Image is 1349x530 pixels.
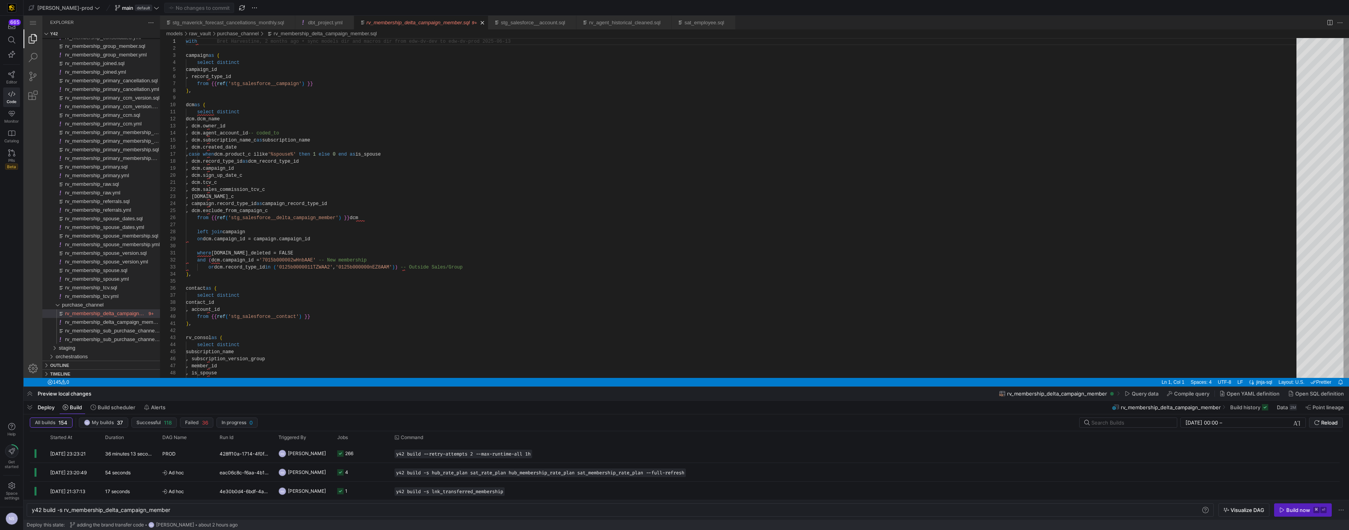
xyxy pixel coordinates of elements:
[30,417,73,428] button: All builds154
[33,52,136,61] div: /models/raw_vault/membership/rv_membership_joined.yml
[194,14,235,22] div: /models/raw_vault/purchase_channel
[162,122,233,127] span: , dcm.subscription_name_c
[8,4,16,12] img: https://storage.googleapis.com/y42-prod-data-exchange/images/uAsz27BndGEK0hZWDFeOjoxA7jCwgK9jE472...
[284,4,319,10] a: dbt_project.yml
[33,130,136,138] div: /models/raw_vault/membership/rv_membership_primary_membership.sql
[185,37,191,43] span: as
[42,122,156,128] span: rv_membership_primary_membership_version.yml
[27,345,45,354] h3: Outline
[7,432,16,436] span: Help
[79,417,128,428] button: NSMy builds37
[136,22,1325,362] div: rv_membership_delta_campaign_member.sql, preview
[144,100,152,107] div: 12
[1223,362,1232,371] div: Editor Language Status: Formatting, There are multiple formatters for 'jinja-sql' files. One of t...
[58,419,67,426] span: 154
[59,401,85,414] button: Build
[33,173,136,182] div: /models/raw_vault/membership/rv_membership_raw.yml
[1135,362,1164,371] div: Ln 1, Col 1
[1091,419,1171,426] input: Search Builds
[162,445,176,463] span: PROD
[8,158,15,163] span: PRs
[143,14,159,22] div: /models
[19,319,136,328] div: rv_membership_sub_purchase_channel.yml
[87,401,139,414] button: Build scheduler
[33,311,136,319] div: /models/raw_vault/purchase_channel/rv_membership_sub_purchase_channel.sql
[33,78,136,87] div: /models/raw_vault/membership/rv_membership_primary_ccm_version.sql
[321,3,329,11] li: Close (⌘W)
[33,164,136,173] div: /models/raw_vault/membership/rv_membership_raw.sql
[42,234,123,240] span: rv_membership_spouse_version.sql
[1164,362,1191,371] div: Spaces: 4
[33,113,136,121] div: /models/raw_vault/membership/rv_membership_primary_membership_version.sql
[1273,401,1300,414] button: Data2M
[162,129,213,134] span: , dcm.created_date
[162,37,185,43] span: campaign
[42,131,135,137] span: rv_membership_primary_membership.sql
[1224,419,1275,426] input: End datetime
[188,65,193,71] span: {{
[19,337,136,345] div: orchestrations
[19,311,136,319] div: rv_membership_sub_purchase_channel.sql
[19,268,136,276] div: rv_membership_tcv.sql
[165,73,168,78] span: ,
[135,5,152,11] span: default
[42,278,95,283] span: rv_membership_tcv.yml
[9,19,21,25] div: 665
[38,285,136,294] div: /models/raw_vault/purchase_channel
[42,36,123,42] span: rv_membership_group_member.yml
[1224,362,1232,371] a: Editor Language Status: Formatting, There are multiple formatters for 'jinja-sql' files. One of t...
[1312,362,1322,371] a: Notifications
[661,4,700,10] a: sat_employee.sql
[19,138,136,147] div: rv_membership_primary_membership.yml
[542,3,553,11] ul: Tab actions
[1174,390,1209,397] span: Compile query
[33,250,136,259] div: /models/raw_vault/membership/rv_membership_spouse.sql
[42,165,95,171] span: rv_membership_raw.sql
[42,96,116,102] span: rv_membership_primary_ccm.sql
[262,3,270,11] li: Close (⌘W)
[19,52,136,61] div: rv_membership_joined.yml
[144,65,152,72] div: 7
[1232,362,1252,371] div: jinja-sql
[19,44,136,52] div: rv_membership_joined.sql
[42,217,135,223] span: rv_membership_spouse_membership.sql
[42,226,136,232] span: rv_membership_spouse_membership.yml
[1302,3,1311,11] a: Split Editor Right (⌘\) [⌥] Split Editor Down
[42,174,97,180] span: rv_membership_raw.yml
[702,3,710,11] li: Close (⌘W)
[1295,390,1344,397] span: Open SQL definition
[33,199,136,207] div: /models/raw_vault/membership/rv_membership_spouse_dates.sql
[1277,404,1288,410] span: Data
[1227,390,1280,397] span: Open YAML definition
[1227,401,1272,414] button: Build history
[19,130,136,138] div: rv_membership_primary_membership.sql
[260,3,271,11] ul: Tab actions
[162,101,196,106] span: dcm.dcm_name
[1312,3,1321,11] a: More Actions...
[180,417,213,428] button: Failed36
[143,15,159,21] a: models
[1320,507,1327,513] kbd: ⏎
[1136,362,1163,371] a: Ln 1, Col 1
[19,156,136,164] div: rv_membership_primary.yml
[33,207,136,216] div: /models/raw_vault/membership/rv_membership_spouse_dates.yml
[3,419,20,440] button: Help
[42,27,122,33] span: rv_membership_group_member.sql
[19,259,136,268] div: rv_membership_spouse.yml
[42,243,125,249] span: rv_membership_spouse_version.yml
[42,252,104,258] span: rv_membership_spouse.sql
[38,286,80,292] span: purchase_channel
[1185,419,1218,426] input: Start datetime
[144,79,152,86] div: 9
[19,121,136,130] div: rv_membership_primary_membership_version.yml
[1212,362,1222,371] a: LF
[284,65,289,71] span: }}
[42,114,155,120] span: rv_membership_primary_membership_version.sql
[144,29,152,36] div: 2
[19,69,136,78] div: rv_membership_primary_cancellation.yml
[453,3,464,11] ul: Tab actions
[19,345,136,354] div: Outline Section
[19,182,136,190] div: rv_membership_referrals.sql
[33,225,136,233] div: /models/raw_vault/membership/rv_membership_spouse_membership.yml
[117,419,123,426] span: 37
